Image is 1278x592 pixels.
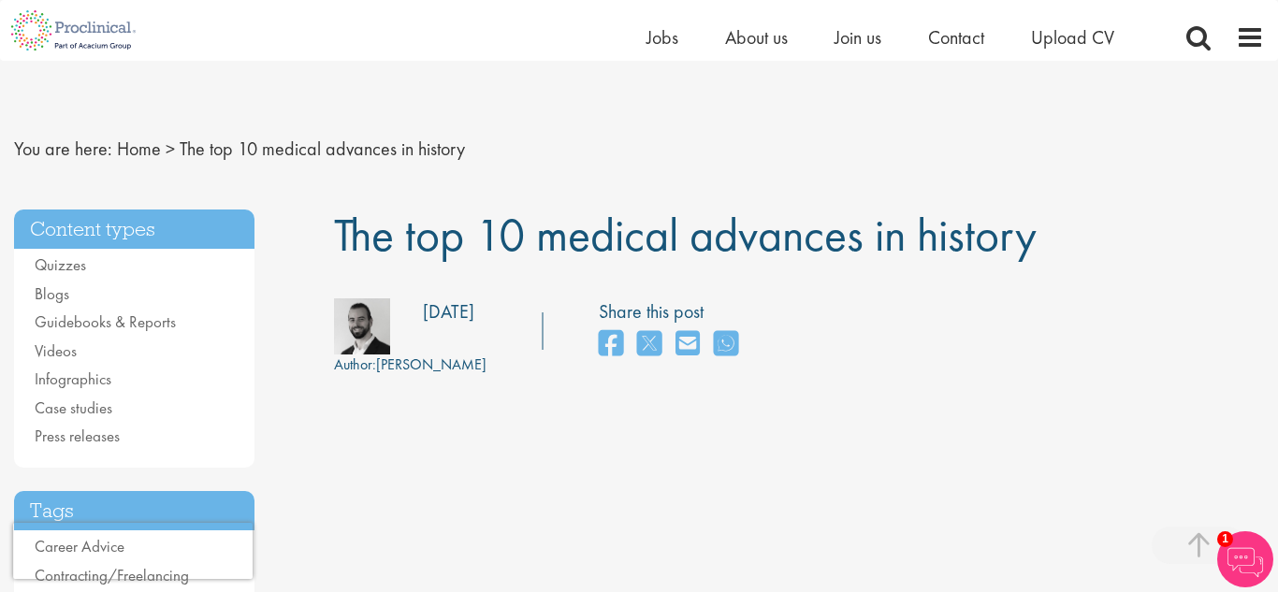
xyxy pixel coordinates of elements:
[725,25,788,50] a: About us
[1031,25,1114,50] a: Upload CV
[13,523,253,579] iframe: reCAPTCHA
[35,397,112,418] a: Case studies
[334,354,376,374] span: Author:
[334,298,390,354] img: 76d2c18e-6ce3-4617-eefd-08d5a473185b
[35,340,77,361] a: Videos
[35,565,189,585] a: Contracting/Freelancing
[35,254,86,275] a: Quizzes
[334,354,487,376] div: [PERSON_NAME]
[637,325,661,365] a: share on twitter
[599,298,748,325] label: Share this post
[117,137,161,161] a: breadcrumb link
[599,325,623,365] a: share on facebook
[35,311,176,332] a: Guidebooks & Reports
[835,25,881,50] a: Join us
[675,325,700,365] a: share on email
[646,25,678,50] a: Jobs
[180,137,465,161] span: The top 10 medical advances in history
[166,137,175,161] span: >
[1217,531,1233,547] span: 1
[1217,531,1273,587] img: Chatbot
[14,491,254,531] h3: Tags
[423,298,474,325] div: [DATE]
[35,426,120,446] a: Press releases
[334,205,1037,265] span: The top 10 medical advances in history
[35,283,69,304] a: Blogs
[14,209,254,250] h3: Content types
[35,368,111,389] a: Infographics
[714,325,738,365] a: share on whats app
[14,137,112,161] span: You are here:
[928,25,984,50] a: Contact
